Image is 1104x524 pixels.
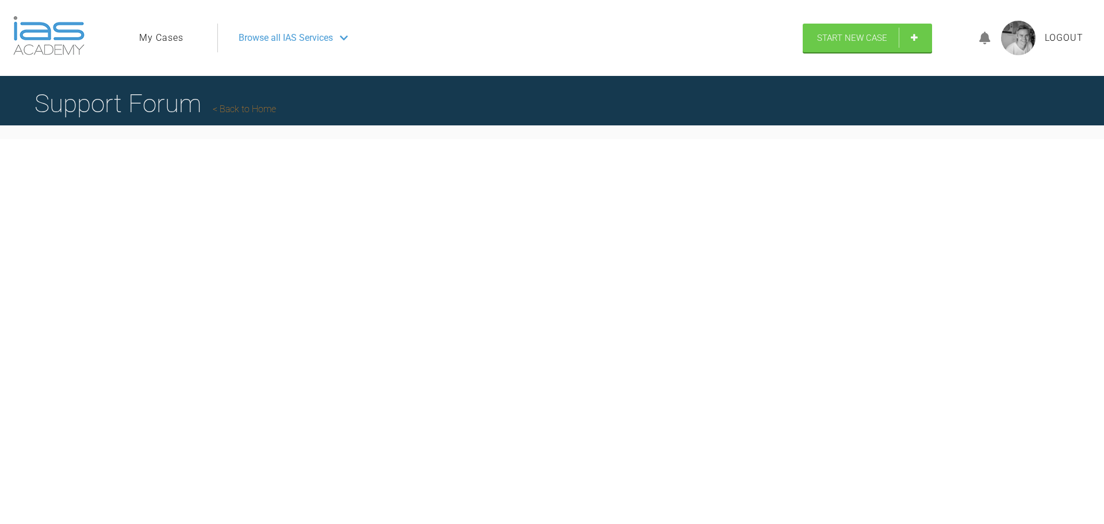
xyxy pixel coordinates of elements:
h1: Support Forum [34,83,276,124]
img: profile.png [1001,21,1036,55]
img: logo-light.3e3ef733.png [13,16,85,55]
span: Browse all IAS Services [239,30,333,45]
a: My Cases [139,30,183,45]
span: Start New Case [817,33,887,43]
a: Logout [1045,30,1083,45]
a: Back to Home [213,104,276,114]
a: Start New Case [803,24,932,52]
